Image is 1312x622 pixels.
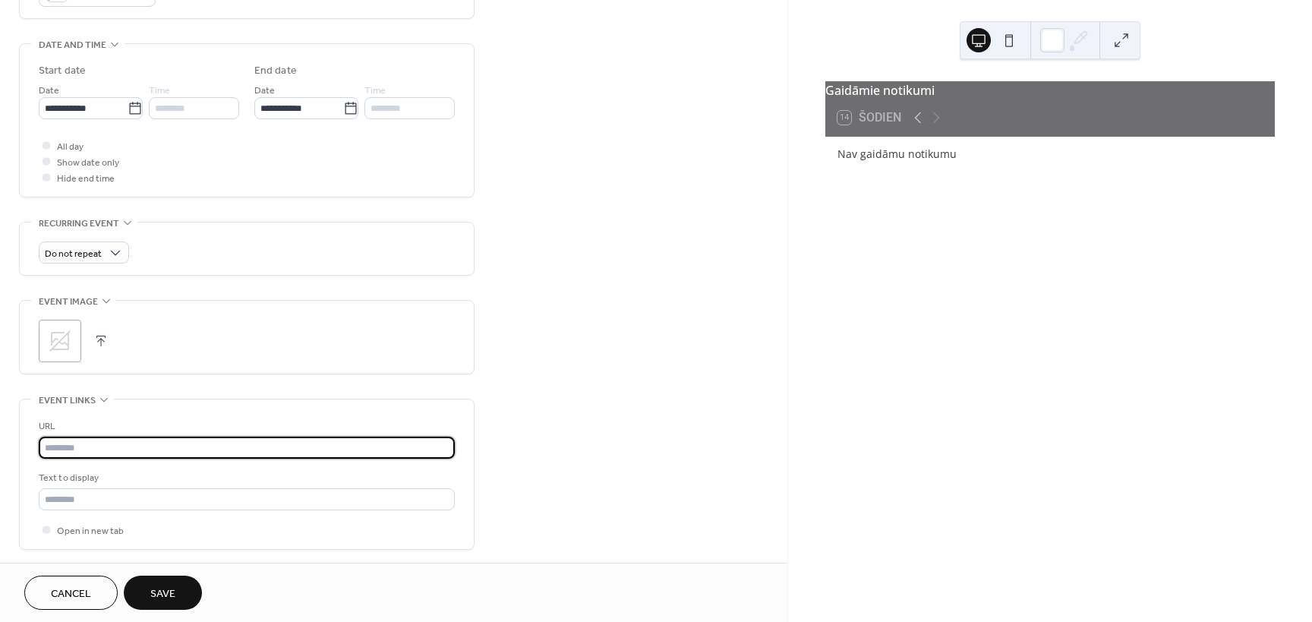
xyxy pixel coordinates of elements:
[39,37,106,53] span: Date and time
[150,586,175,602] span: Save
[825,81,1275,99] div: Gaidāmie notikumi
[39,418,452,434] div: URL
[837,146,1263,162] div: Nav gaidāmu notikumu
[39,63,86,79] div: Start date
[39,83,59,99] span: Date
[254,63,297,79] div: End date
[57,155,119,171] span: Show date only
[39,216,119,232] span: Recurring event
[57,523,124,539] span: Open in new tab
[57,171,115,187] span: Hide end time
[364,83,386,99] span: Time
[124,576,202,610] button: Save
[254,83,275,99] span: Date
[51,586,91,602] span: Cancel
[149,83,170,99] span: Time
[39,393,96,409] span: Event links
[24,576,118,610] button: Cancel
[57,139,84,155] span: All day
[39,470,452,486] div: Text to display
[39,320,81,362] div: ;
[45,245,102,263] span: Do not repeat
[39,294,98,310] span: Event image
